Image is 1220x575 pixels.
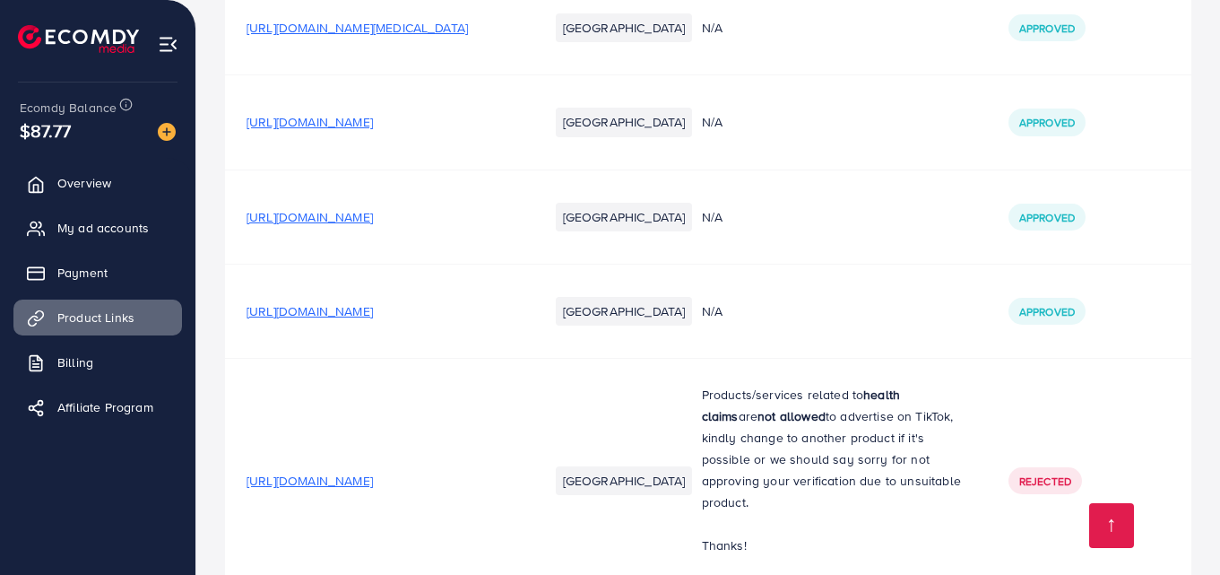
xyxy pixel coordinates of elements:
[57,264,108,282] span: Payment
[20,99,117,117] span: Ecomdy Balance
[702,302,722,320] span: N/A
[702,535,965,556] p: Thanks!
[1144,494,1207,562] iframe: Chat
[13,389,182,425] a: Affiliate Program
[556,13,693,42] li: [GEOGRAPHIC_DATA]
[702,208,722,226] span: N/A
[1019,21,1075,36] span: Approved
[556,297,693,326] li: [GEOGRAPHIC_DATA]
[57,174,111,192] span: Overview
[13,165,182,201] a: Overview
[57,353,93,371] span: Billing
[556,203,693,231] li: [GEOGRAPHIC_DATA]
[757,407,826,425] strong: not allowed
[20,118,71,144] span: $87.77
[556,108,693,136] li: [GEOGRAPHIC_DATA]
[247,113,373,131] span: [URL][DOMAIN_NAME]
[702,19,722,37] span: N/A
[702,113,722,131] span: N/A
[158,123,176,141] img: image
[1019,115,1075,130] span: Approved
[1019,474,1071,489] span: Rejected
[13,300,182,335] a: Product Links
[247,208,373,226] span: [URL][DOMAIN_NAME]
[702,384,965,513] p: Products/services related to are to advertise on TikTok, kindly change to another product if it's...
[57,219,149,237] span: My ad accounts
[556,466,693,495] li: [GEOGRAPHIC_DATA]
[1019,210,1075,225] span: Approved
[13,255,182,291] a: Payment
[57,398,153,416] span: Affiliate Program
[57,309,134,327] span: Product Links
[18,25,139,53] img: logo
[1019,304,1075,319] span: Approved
[13,344,182,380] a: Billing
[13,210,182,246] a: My ad accounts
[247,302,373,320] span: [URL][DOMAIN_NAME]
[247,472,373,490] span: [URL][DOMAIN_NAME]
[247,19,468,37] span: [URL][DOMAIN_NAME][MEDICAL_DATA]
[158,34,178,55] img: menu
